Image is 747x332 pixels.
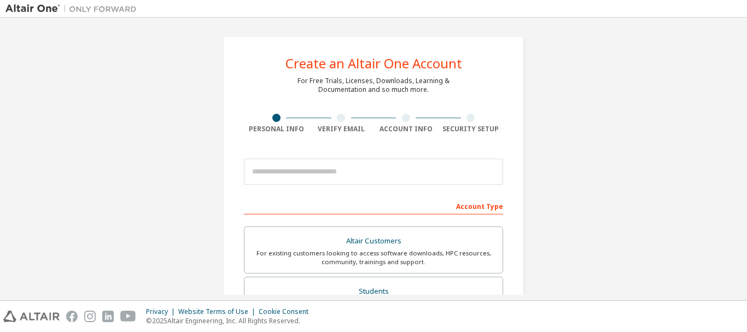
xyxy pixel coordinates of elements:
div: Cookie Consent [259,307,315,316]
img: youtube.svg [120,311,136,322]
img: instagram.svg [84,311,96,322]
div: Account Info [373,125,439,133]
img: facebook.svg [66,311,78,322]
div: Create an Altair One Account [285,57,462,70]
div: Account Type [244,197,503,214]
div: For existing customers looking to access software downloads, HPC resources, community, trainings ... [251,249,496,266]
img: altair_logo.svg [3,311,60,322]
img: linkedin.svg [102,311,114,322]
div: Privacy [146,307,178,316]
div: Students [251,284,496,299]
div: Verify Email [309,125,374,133]
div: Security Setup [439,125,504,133]
div: For Free Trials, Licenses, Downloads, Learning & Documentation and so much more. [297,77,450,94]
img: Altair One [5,3,142,14]
p: © 2025 Altair Engineering, Inc. All Rights Reserved. [146,316,315,325]
div: Altair Customers [251,234,496,249]
div: Website Terms of Use [178,307,259,316]
div: Personal Info [244,125,309,133]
